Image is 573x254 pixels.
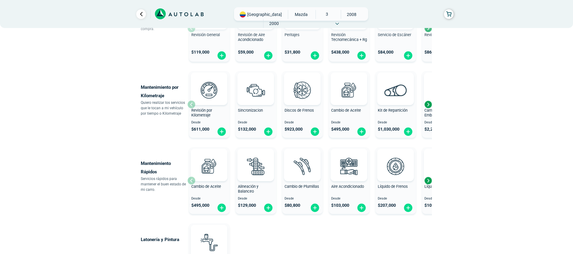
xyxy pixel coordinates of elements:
img: kit_de_embrague-v3.svg [429,77,455,103]
img: AD0BCuuxAAAAAElFTkSuQmCC [340,150,358,168]
span: $ 438,000 [331,50,349,55]
span: 2008 [341,10,362,19]
span: $ 132,000 [238,127,256,132]
img: fi_plus-circle2.svg [403,51,413,60]
span: Desde [191,197,227,201]
span: $ 923,000 [285,127,303,132]
img: fi_plus-circle2.svg [357,51,366,60]
button: Sincronizacion Desde $132,000 [236,71,276,138]
img: fi_plus-circle2.svg [310,51,320,60]
img: AD0BCuuxAAAAAElFTkSuQmCC [200,150,218,168]
button: Cambio de Aceite Desde $495,000 [189,147,230,214]
span: Desde [238,121,274,125]
span: $ 119,000 [191,50,209,55]
span: Desde [378,197,414,201]
img: alineacion_y_balanceo-v3.svg [242,153,269,179]
img: Flag of COLOMBIA [240,11,246,17]
span: Revisión de Batería [424,33,457,37]
img: fi_plus-circle2.svg [403,203,413,212]
img: liquido_refrigerante-v3.svg [429,153,455,179]
span: $ 80,800 [285,203,300,208]
span: Desde [378,121,414,125]
img: fi_plus-circle2.svg [217,127,226,136]
span: Líquido de Frenos [378,184,408,189]
img: AD0BCuuxAAAAAElFTkSuQmCC [387,150,405,168]
span: MAZDA [291,10,312,19]
img: revision_por_kilometraje-v3.svg [196,77,222,103]
span: 3 [316,10,337,18]
span: 2000 [263,19,285,28]
img: frenos2-v3.svg [289,77,316,103]
span: Líquido Refrigerante [424,184,458,189]
button: Cambio de Plumillas Desde $80,800 [282,147,323,214]
img: plumillas-v3.svg [289,153,316,179]
p: Mantenimiento Rápidos [141,159,187,176]
img: AD0BCuuxAAAAAElFTkSuQmCC [293,74,311,92]
button: Alineación y Balanceo Desde $129,000 [236,147,276,214]
span: Revisión por Kilometraje [191,108,212,118]
button: Líquido de Frenos Desde $207,000 [375,147,416,214]
span: Sincronizacion [238,108,263,113]
span: Discos de Frenos [285,108,314,113]
span: Desde [424,121,460,125]
button: Discos de Frenos Desde $923,000 [282,71,323,138]
span: $ 207,000 [378,203,396,208]
button: Cambio de Aceite Desde $495,000 [329,71,369,138]
span: $ 59,000 [238,50,254,55]
img: fi_plus-circle2.svg [357,203,366,212]
button: Cambio de Kit de Embrague Desde $2,270,000 [422,71,463,138]
img: cambio_de_aceite-v3.svg [196,153,222,179]
span: Desde [238,197,274,201]
p: Quiero realizar los servicios que le tocan a mi vehículo por tiempo o Kilometraje [141,100,187,116]
p: Servicios rápidos para mantener el buen estado de mi carro. [141,176,187,192]
img: AD0BCuuxAAAAAElFTkSuQmCC [247,74,265,92]
span: $ 103,000 [331,203,349,208]
span: $ 495,000 [191,203,209,208]
img: fi_plus-circle2.svg [263,203,273,212]
span: $ 611,000 [191,127,209,132]
img: AD0BCuuxAAAAAElFTkSuQmCC [247,150,265,168]
img: cambio_de_aceite-v3.svg [336,77,362,103]
img: fi_plus-circle2.svg [263,51,273,60]
img: fi_plus-circle2.svg [357,127,366,136]
span: Alineación y Balanceo [238,184,258,194]
span: Desde [285,121,320,125]
span: $ 31,800 [285,50,300,55]
span: Desde [331,197,367,201]
span: $ 495,000 [331,127,349,132]
span: Revisión de Aire Acondicionado [238,33,265,42]
span: Desde [285,197,320,201]
span: Desde [424,197,460,201]
button: Líquido Refrigerante Desde $102,000 [422,147,463,214]
button: Revisión por Kilometraje Desde $611,000 [189,71,230,138]
span: [GEOGRAPHIC_DATA] [247,11,282,17]
span: Kit de Repartición [378,108,408,113]
img: fi_plus-circle2.svg [403,127,413,136]
span: $ 1,030,000 [378,127,399,132]
span: Servicio de Escáner [378,33,411,37]
img: correa_de_reparticion-v3.svg [384,84,407,96]
img: AD0BCuuxAAAAAElFTkSuQmCC [200,74,218,92]
span: Cambio de Kit de Embrague [424,108,453,118]
img: AD0BCuuxAAAAAElFTkSuQmCC [387,74,405,92]
img: AD0BCuuxAAAAAElFTkSuQmCC [200,226,218,244]
span: Cambio de Aceite [191,184,221,189]
div: Next slide [424,100,433,109]
p: Latonería y Pintura [141,235,187,244]
img: fi_plus-circle2.svg [310,127,320,136]
p: Mantenimiento por Kilometraje [141,83,187,100]
span: Desde [191,121,227,125]
img: fi_plus-circle2.svg [310,203,320,212]
span: Revisión General [191,33,220,37]
img: liquido_frenos-v3.svg [382,153,409,179]
img: fi_plus-circle2.svg [217,203,226,212]
span: Aire Acondicionado [331,184,364,189]
a: Ir al paso anterior [136,9,146,19]
span: Desde [331,121,367,125]
div: Next slide [424,176,433,185]
span: $ 2,270,000 [424,127,446,132]
span: Cambio de Aceite [331,108,361,113]
span: $ 102,000 [424,203,442,208]
div: Next slide [424,24,433,33]
img: sincronizacion-v3.svg [242,77,269,103]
